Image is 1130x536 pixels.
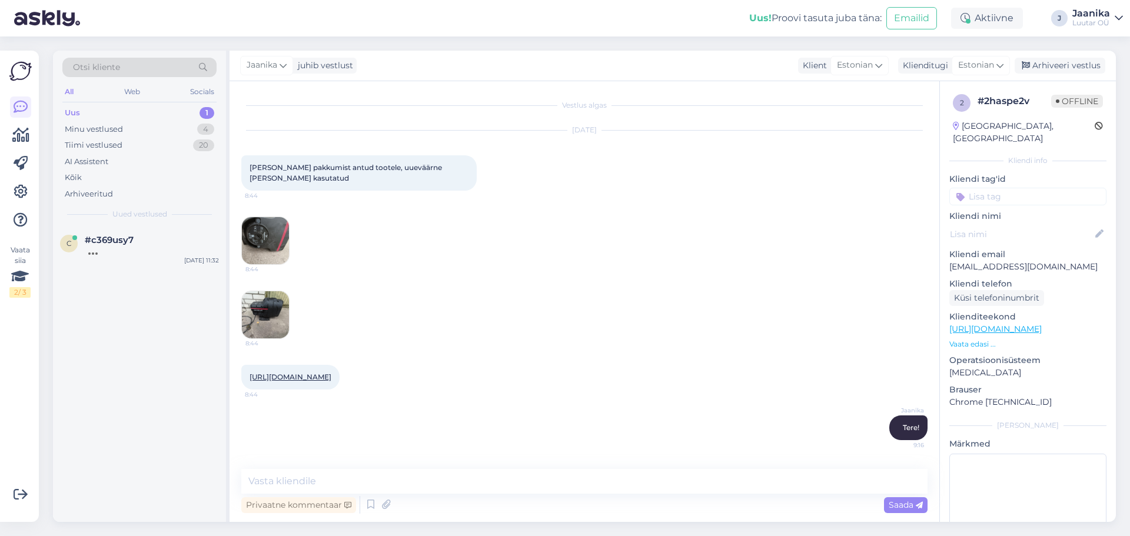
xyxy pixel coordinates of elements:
[122,84,142,99] div: Web
[9,60,32,82] img: Askly Logo
[898,59,948,72] div: Klienditugi
[62,84,76,99] div: All
[245,265,290,274] span: 8:44
[949,210,1106,222] p: Kliendi nimi
[241,100,928,111] div: Vestlus algas
[188,84,217,99] div: Socials
[837,59,873,72] span: Estonian
[889,500,923,510] span: Saada
[949,278,1106,290] p: Kliendi telefon
[245,390,289,399] span: 8:44
[9,245,31,298] div: Vaata siia
[949,173,1106,185] p: Kliendi tag'id
[245,339,290,348] span: 8:44
[247,59,277,72] span: Jaanika
[749,12,772,24] b: Uus!
[65,188,113,200] div: Arhiveeritud
[200,107,214,119] div: 1
[949,384,1106,396] p: Brauser
[73,61,120,74] span: Otsi kliente
[949,339,1106,349] p: Vaata edasi ...
[949,188,1106,205] input: Lisa tag
[250,372,331,381] a: [URL][DOMAIN_NAME]
[112,209,167,219] span: Uued vestlused
[949,155,1106,166] div: Kliendi info
[245,191,289,200] span: 8:44
[749,11,882,25] div: Proovi tasuta juba täna:
[886,7,937,29] button: Emailid
[949,324,1042,334] a: [URL][DOMAIN_NAME]
[1072,18,1110,28] div: Luutar OÜ
[960,98,964,107] span: 2
[1072,9,1110,18] div: Jaanika
[958,59,994,72] span: Estonian
[65,156,108,168] div: AI Assistent
[197,124,214,135] div: 4
[293,59,353,72] div: juhib vestlust
[1051,95,1103,108] span: Offline
[953,120,1095,145] div: [GEOGRAPHIC_DATA], [GEOGRAPHIC_DATA]
[9,287,31,298] div: 2 / 3
[949,420,1106,431] div: [PERSON_NAME]
[85,235,134,245] span: #c369usy7
[951,8,1023,29] div: Aktiivne
[250,163,444,182] span: [PERSON_NAME] pakkumist antud tootele, uueväärne [PERSON_NAME] kasutatud
[798,59,827,72] div: Klient
[65,172,82,184] div: Kõik
[1072,9,1123,28] a: JaanikaLuutar OÜ
[67,239,72,248] span: c
[1051,10,1068,26] div: J
[193,139,214,151] div: 20
[978,94,1051,108] div: # 2haspe2v
[880,457,924,465] span: Jaanika
[241,497,356,513] div: Privaatne kommentaar
[949,367,1106,379] p: [MEDICAL_DATA]
[950,228,1093,241] input: Lisa nimi
[949,248,1106,261] p: Kliendi email
[949,438,1106,450] p: Märkmed
[880,441,924,450] span: 9:16
[949,311,1106,323] p: Klienditeekond
[880,406,924,415] span: Jaanika
[903,423,919,432] span: Tere!
[65,139,122,151] div: Tiimi vestlused
[949,290,1044,306] div: Küsi telefoninumbrit
[65,124,123,135] div: Minu vestlused
[65,107,80,119] div: Uus
[949,354,1106,367] p: Operatsioonisüsteem
[242,217,289,264] img: Attachment
[242,291,289,338] img: Attachment
[949,261,1106,273] p: [EMAIL_ADDRESS][DOMAIN_NAME]
[1015,58,1105,74] div: Arhiveeri vestlus
[949,396,1106,408] p: Chrome [TECHNICAL_ID]
[241,125,928,135] div: [DATE]
[184,256,219,265] div: [DATE] 11:32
